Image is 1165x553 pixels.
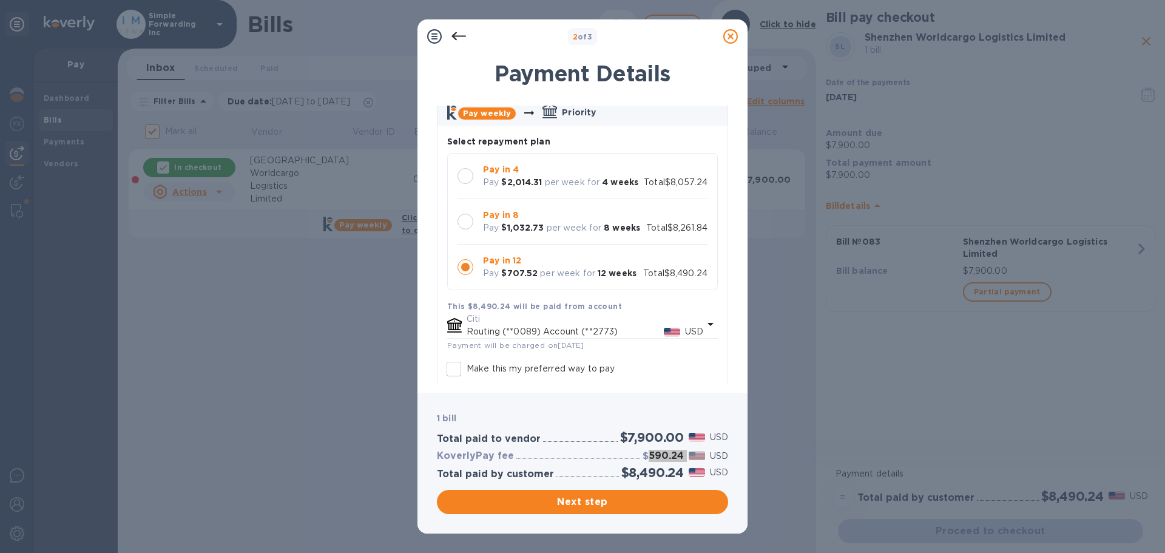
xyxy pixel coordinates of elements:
[562,106,596,118] p: Priority
[604,223,640,232] b: 8 weeks
[646,222,707,234] p: Total $8,261.84
[437,61,728,86] h1: Payment Details
[437,450,514,462] h3: KoverlyPay fee
[710,431,728,444] p: USD
[689,433,705,441] img: USD
[620,430,684,445] h2: $7,900.00
[598,268,637,278] b: 12 weeks
[643,450,684,462] h3: $590.24
[573,32,593,41] b: of 3
[710,466,728,479] p: USD
[483,165,519,174] b: Pay in 4
[644,176,707,189] p: Total $8,057.24
[463,109,511,118] b: Pay weekly
[437,433,541,445] h3: Total paid to vendor
[447,495,718,509] span: Next step
[689,468,705,477] img: USD
[545,176,600,189] p: per week for
[483,256,521,265] b: Pay in 12
[602,177,638,187] b: 4 weeks
[501,268,538,278] b: $707.52
[467,325,664,338] p: Routing (**0089) Account (**2773)
[664,328,680,336] img: USD
[483,210,519,220] b: Pay in 8
[437,413,456,423] b: 1 bill
[437,469,554,480] h3: Total paid by customer
[540,267,595,280] p: per week for
[467,313,703,325] p: Citi
[689,452,705,460] img: USD
[447,137,550,146] b: Select repayment plan
[447,341,584,350] span: Payment will be charged on [DATE]
[447,302,622,311] b: This $8,490.24 will be paid from account
[467,362,615,375] p: Make this my preferred way to pay
[621,465,684,480] h2: $8,490.24
[483,176,499,189] p: Pay
[685,325,703,338] p: USD
[573,32,578,41] span: 2
[437,490,728,514] button: Next step
[501,223,544,232] b: $1,032.73
[547,222,602,234] p: per week for
[710,450,728,463] p: USD
[501,177,542,187] b: $2,014.31
[643,267,707,280] p: Total $8,490.24
[483,222,499,234] p: Pay
[483,267,499,280] p: Pay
